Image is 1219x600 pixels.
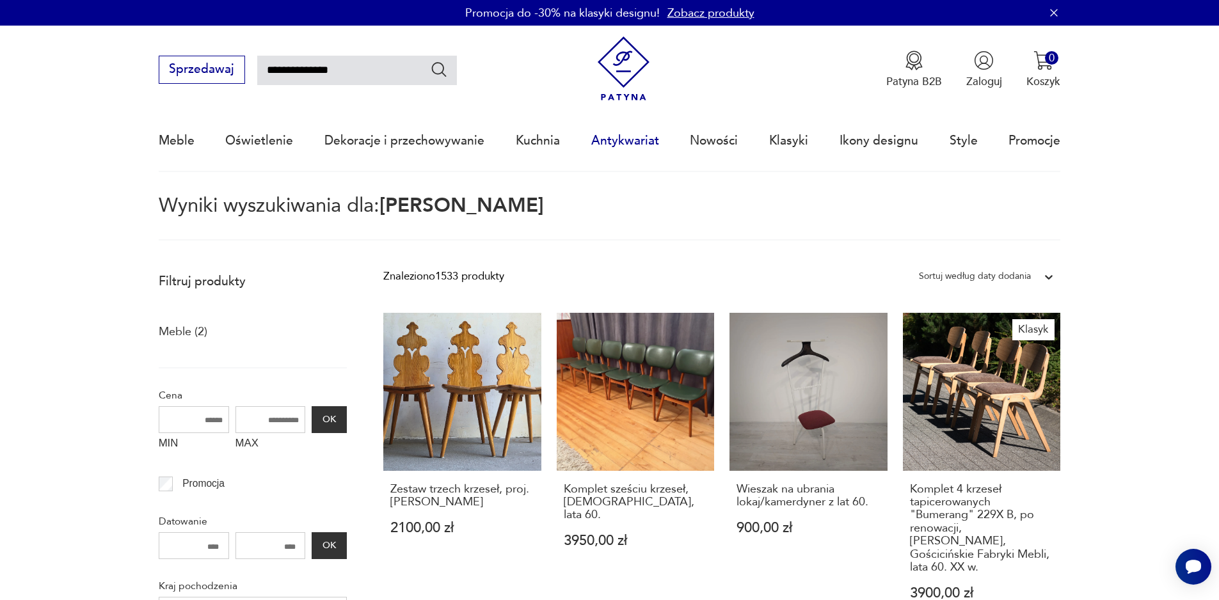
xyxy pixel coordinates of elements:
[430,60,449,79] button: Szukaj
[737,521,880,535] p: 900,00 zł
[591,36,656,101] img: Patyna - sklep z meblami i dekoracjami vintage
[516,111,560,170] a: Kuchnia
[159,56,245,84] button: Sprzedawaj
[159,321,207,343] a: Meble (2)
[235,433,306,457] label: MAX
[919,268,1031,285] div: Sortuj według daty dodania
[312,406,346,433] button: OK
[1026,74,1060,89] p: Koszyk
[564,483,708,522] h3: Komplet sześciu krzeseł, [DEMOGRAPHIC_DATA], lata 60.
[1045,51,1058,65] div: 0
[591,111,659,170] a: Antykwariat
[840,111,918,170] a: Ikony designu
[974,51,994,70] img: Ikonka użytkownika
[225,111,293,170] a: Oświetlenie
[966,51,1002,89] button: Zaloguj
[383,268,504,285] div: Znaleziono 1533 produkty
[312,532,346,559] button: OK
[1026,51,1060,89] button: 0Koszyk
[159,513,347,530] p: Datowanie
[886,51,942,89] a: Ikona medaluPatyna B2B
[159,578,347,594] p: Kraj pochodzenia
[465,5,660,21] p: Promocja do -30% na klasyki designu!
[390,521,534,535] p: 2100,00 zł
[159,111,195,170] a: Meble
[904,51,924,70] img: Ikona medalu
[910,483,1054,574] h3: Komplet 4 krzeseł tapicerowanych "Bumerang" 229X B, po renowacji, [PERSON_NAME], Gościcińskie Fab...
[159,433,229,457] label: MIN
[390,483,534,509] h3: Zestaw trzech krzeseł, proj.[PERSON_NAME]
[1033,51,1053,70] img: Ikona koszyka
[159,387,347,404] p: Cena
[1008,111,1060,170] a: Promocje
[159,273,347,290] p: Filtruj produkty
[564,534,708,548] p: 3950,00 zł
[966,74,1002,89] p: Zaloguj
[159,65,245,75] a: Sprzedawaj
[1175,549,1211,585] iframe: Smartsupp widget button
[886,51,942,89] button: Patyna B2B
[910,587,1054,600] p: 3900,00 zł
[690,111,738,170] a: Nowości
[182,475,225,492] p: Promocja
[950,111,978,170] a: Style
[769,111,808,170] a: Klasyki
[737,483,880,509] h3: Wieszak na ubrania lokaj/kamerdyner z lat 60.
[886,74,942,89] p: Patyna B2B
[667,5,754,21] a: Zobacz produkty
[159,196,1061,241] p: Wyniki wyszukiwania dla:
[379,192,544,219] span: [PERSON_NAME]
[324,111,484,170] a: Dekoracje i przechowywanie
